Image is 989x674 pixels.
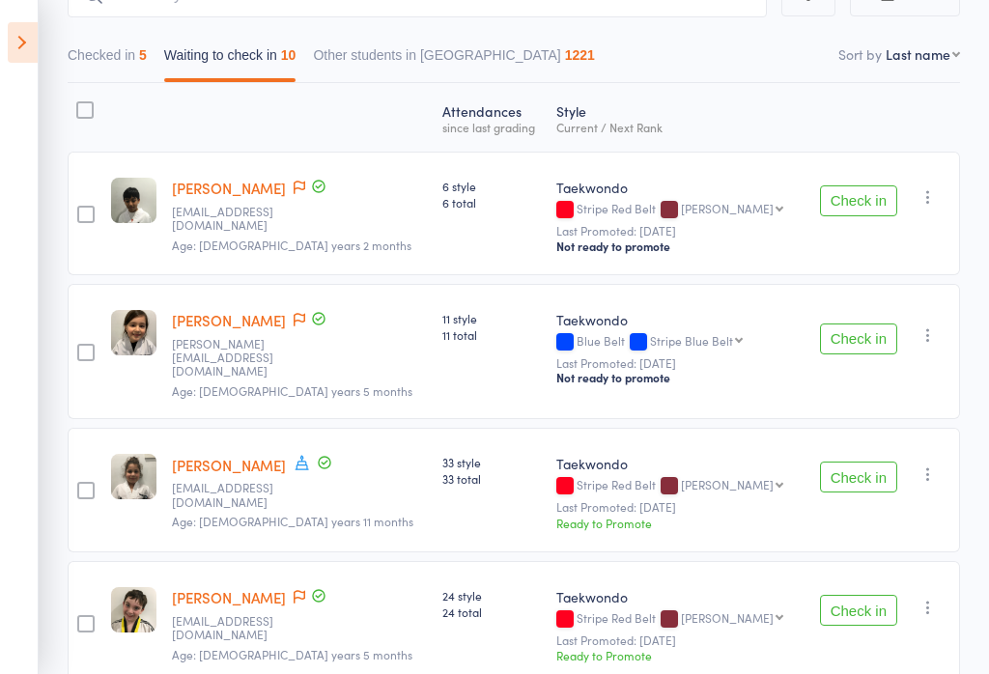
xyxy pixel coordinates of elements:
div: Not ready to promote [556,370,796,385]
div: Taekwondo [556,454,796,473]
img: image1721718872.png [111,587,156,632]
button: Other students in [GEOGRAPHIC_DATA]1221 [313,38,594,82]
div: [PERSON_NAME] [681,202,774,214]
label: Sort by [838,44,882,64]
div: Ready to Promote [556,515,796,531]
span: Age: [DEMOGRAPHIC_DATA] years 5 months [172,382,412,399]
img: image1648531781.png [111,454,156,499]
img: image1676676698.png [111,178,156,223]
a: [PERSON_NAME] [172,310,286,330]
small: katherine.dolidis@hotmail.com [172,337,297,379]
a: [PERSON_NAME] [172,587,286,607]
small: Last Promoted: [DATE] [556,224,796,238]
div: Taekwondo [556,310,796,329]
div: Current / Next Rank [556,121,796,133]
span: Age: [DEMOGRAPHIC_DATA] years 2 months [172,237,411,253]
div: Style [549,92,804,143]
div: Not ready to promote [556,239,796,254]
div: Taekwondo [556,178,796,197]
div: Stripe Red Belt [556,478,796,494]
small: tonysmeatsupply@yahoo.com.au [172,481,297,509]
div: Stripe Red Belt [556,611,796,628]
button: Check in [820,462,897,492]
button: Check in [820,323,897,354]
small: Last Promoted: [DATE] [556,356,796,370]
div: Atten­dances [435,92,549,143]
div: [PERSON_NAME] [681,478,774,491]
button: Checked in5 [68,38,147,82]
div: Stripe Blue Belt [650,334,733,347]
div: 5 [139,47,147,63]
div: Taekwondo [556,587,796,606]
span: 33 total [442,470,541,487]
span: 33 style [442,454,541,470]
span: 24 total [442,604,541,620]
span: 24 style [442,587,541,604]
small: Last Promoted: [DATE] [556,633,796,647]
div: Stripe Red Belt [556,202,796,218]
a: [PERSON_NAME] [172,455,286,475]
button: Check in [820,595,897,626]
span: 11 style [442,310,541,326]
a: [PERSON_NAME] [172,178,286,198]
img: image1696308682.png [111,310,156,355]
div: since last grading [442,121,541,133]
small: tanyaadya05@gmail.com [172,205,297,233]
div: Ready to Promote [556,647,796,663]
div: [PERSON_NAME] [681,611,774,624]
button: Check in [820,185,897,216]
div: 1221 [565,47,595,63]
small: catherinehamishangus@gmail.com [172,614,297,642]
div: Blue Belt [556,334,796,351]
button: Waiting to check in10 [164,38,297,82]
span: 11 total [442,326,541,343]
span: 6 style [442,178,541,194]
div: Last name [886,44,950,64]
span: Age: [DEMOGRAPHIC_DATA] years 5 months [172,646,412,662]
span: 6 total [442,194,541,211]
small: Last Promoted: [DATE] [556,500,796,514]
span: Age: [DEMOGRAPHIC_DATA] years 11 months [172,513,413,529]
div: 10 [281,47,297,63]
